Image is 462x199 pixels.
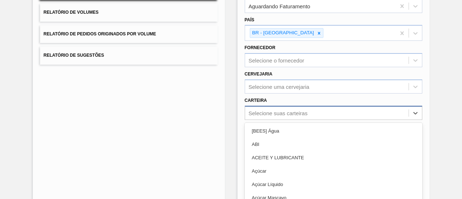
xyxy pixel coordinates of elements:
[245,72,273,77] font: Cervejaria
[249,110,308,116] font: Selecione suas carteiras
[249,57,304,64] font: Selecione o fornecedor
[249,83,309,90] font: Selecione uma cervejaria
[252,30,314,35] font: BR - [GEOGRAPHIC_DATA]
[245,98,267,103] font: Carteira
[40,47,218,64] button: Relatório de Sugestões
[245,138,422,151] div: ABI
[245,124,422,138] div: [BEES] Água
[44,10,99,15] font: Relatório de Volumes
[245,17,254,22] font: País
[40,4,218,21] button: Relatório de Volumes
[249,3,310,9] font: Aguardando Faturamento
[245,151,422,164] div: ACEITE Y LUBRICANTE
[40,25,218,43] button: Relatório de Pedidos Originados por Volume
[245,178,422,191] div: Açúcar Líquido
[245,164,422,178] div: Açúcar
[245,45,275,50] font: Fornecedor
[44,53,104,58] font: Relatório de Sugestões
[44,31,156,36] font: Relatório de Pedidos Originados por Volume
